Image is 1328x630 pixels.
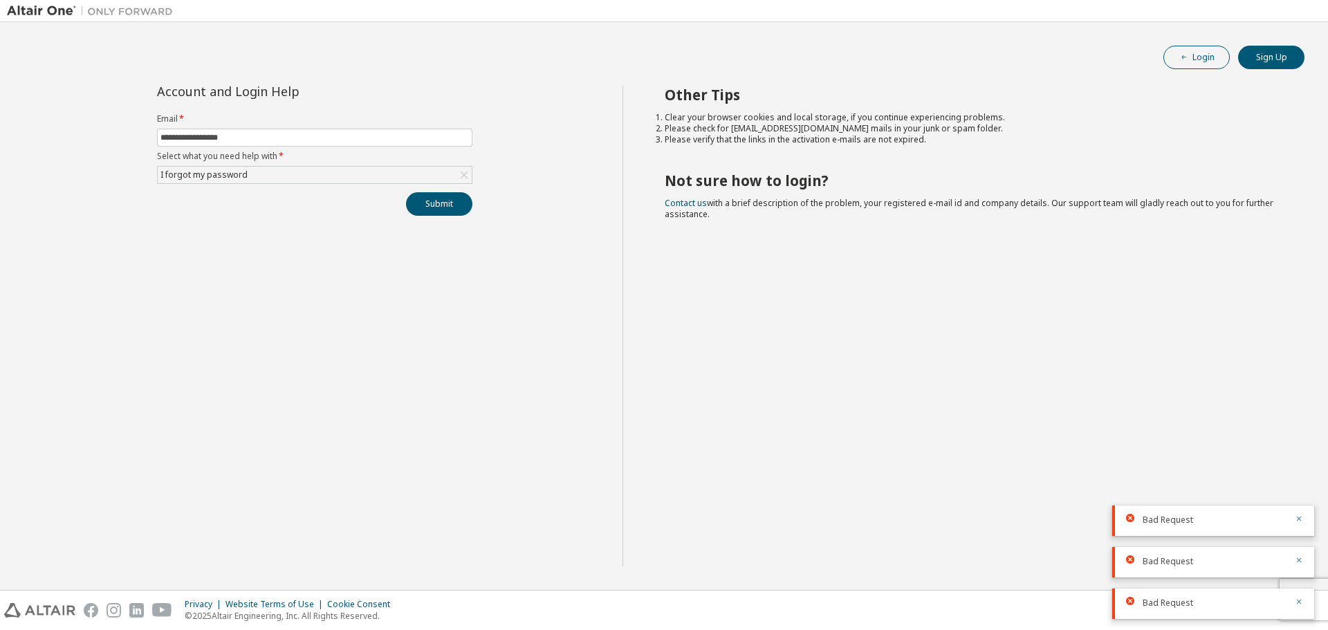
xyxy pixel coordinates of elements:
[7,4,180,18] img: Altair One
[665,172,1280,189] h2: Not sure how to login?
[665,86,1280,104] h2: Other Tips
[1143,556,1193,567] span: Bad Request
[157,86,409,97] div: Account and Login Help
[225,599,327,610] div: Website Terms of Use
[1143,597,1193,609] span: Bad Request
[4,603,75,618] img: altair_logo.svg
[406,192,472,216] button: Submit
[1143,515,1193,526] span: Bad Request
[665,197,707,209] a: Contact us
[1163,46,1230,69] button: Login
[665,197,1273,220] span: with a brief description of the problem, your registered e-mail id and company details. Our suppo...
[107,603,121,618] img: instagram.svg
[185,599,225,610] div: Privacy
[84,603,98,618] img: facebook.svg
[1238,46,1304,69] button: Sign Up
[185,610,398,622] p: © 2025 Altair Engineering, Inc. All Rights Reserved.
[327,599,398,610] div: Cookie Consent
[152,603,172,618] img: youtube.svg
[129,603,144,618] img: linkedin.svg
[158,167,472,183] div: I forgot my password
[157,151,472,162] label: Select what you need help with
[665,134,1280,145] li: Please verify that the links in the activation e-mails are not expired.
[665,112,1280,123] li: Clear your browser cookies and local storage, if you continue experiencing problems.
[157,113,472,124] label: Email
[158,167,250,183] div: I forgot my password
[665,123,1280,134] li: Please check for [EMAIL_ADDRESS][DOMAIN_NAME] mails in your junk or spam folder.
